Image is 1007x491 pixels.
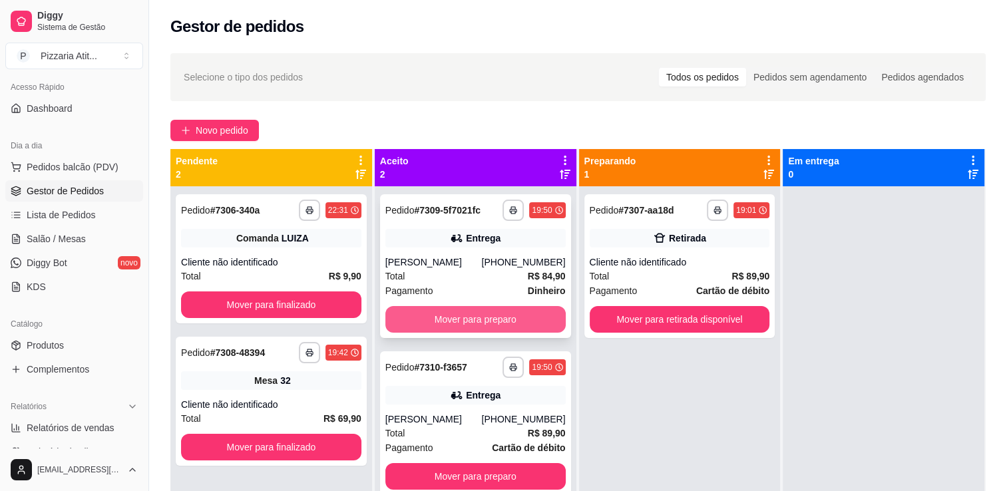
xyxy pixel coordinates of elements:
span: Pagamento [385,283,433,298]
span: Sistema de Gestão [37,22,138,33]
strong: R$ 89,90 [731,271,769,281]
strong: R$ 9,90 [329,271,361,281]
span: Total [181,411,201,426]
div: Pedidos sem agendamento [746,68,874,86]
span: Total [385,426,405,440]
div: Pedidos agendados [874,68,971,86]
span: Produtos [27,339,64,352]
span: Pedido [181,205,210,216]
span: Pedido [181,347,210,358]
strong: # 7307-aa18d [618,205,674,216]
p: Pendente [176,154,218,168]
span: Lista de Pedidos [27,208,96,222]
strong: Dinheiro [528,285,566,296]
button: Novo pedido [170,120,259,141]
a: Salão / Mesas [5,228,143,249]
p: 2 [176,168,218,181]
a: Relatórios de vendas [5,417,143,438]
div: Entrega [466,389,501,402]
div: Acesso Rápido [5,77,143,98]
span: Pedidos balcão (PDV) [27,160,118,174]
p: 1 [584,168,636,181]
span: Relatórios [11,401,47,412]
button: [EMAIL_ADDRESS][DOMAIN_NAME] [5,454,143,486]
a: Complementos [5,359,143,380]
div: 19:42 [328,347,348,358]
span: Diggy [37,10,138,22]
span: KDS [27,280,46,293]
span: Relatório de clientes [27,445,111,458]
span: plus [181,126,190,135]
div: 19:50 [532,205,552,216]
p: Aceito [380,154,409,168]
div: Todos os pedidos [659,68,746,86]
span: P [17,49,30,63]
strong: Cartão de débito [492,442,565,453]
span: Mesa [254,374,278,387]
div: Pizzaria Atit ... [41,49,97,63]
span: Gestor de Pedidos [27,184,104,198]
div: Entrega [466,232,501,245]
span: Complementos [27,363,89,376]
strong: R$ 69,90 [323,413,361,424]
button: Pedidos balcão (PDV) [5,156,143,178]
a: Diggy Botnovo [5,252,143,273]
a: KDS [5,276,143,297]
div: [PHONE_NUMBER] [481,255,565,269]
p: 0 [788,168,839,181]
div: Cliente não identificado [181,398,361,411]
span: Salão / Mesas [27,232,86,245]
strong: R$ 89,90 [528,428,566,438]
span: Novo pedido [196,123,248,138]
div: [PERSON_NAME] [385,412,482,426]
p: Preparando [584,154,636,168]
div: 22:31 [328,205,348,216]
button: Mover para preparo [385,463,566,490]
button: Select a team [5,43,143,69]
strong: # 7306-340a [210,205,260,216]
div: Dia a dia [5,135,143,156]
div: Cliente não identificado [590,255,770,269]
span: Diggy Bot [27,256,67,269]
span: Pedido [385,362,415,373]
strong: R$ 84,90 [528,271,566,281]
span: Pagamento [385,440,433,455]
div: [PERSON_NAME] [385,255,482,269]
p: Em entrega [788,154,839,168]
span: Relatórios de vendas [27,421,114,434]
div: Retirada [669,232,706,245]
span: Total [590,269,610,283]
strong: # 7309-5f7021fc [414,205,481,216]
span: Pagamento [590,283,638,298]
div: Catálogo [5,313,143,335]
strong: Cartão de débito [696,285,769,296]
div: 19:01 [736,205,756,216]
a: Relatório de clientes [5,441,143,462]
div: 32 [280,374,291,387]
h2: Gestor de pedidos [170,16,304,37]
span: Pedido [590,205,619,216]
div: LUIZA [282,232,309,245]
span: Selecione o tipo dos pedidos [184,70,303,84]
button: Mover para preparo [385,306,566,333]
a: Gestor de Pedidos [5,180,143,202]
span: Total [385,269,405,283]
span: Comanda [236,232,279,245]
button: Mover para finalizado [181,291,361,318]
strong: # 7308-48394 [210,347,266,358]
div: 19:50 [532,362,552,373]
a: Lista de Pedidos [5,204,143,226]
span: Total [181,269,201,283]
button: Mover para finalizado [181,434,361,460]
strong: # 7310-f3657 [414,362,467,373]
span: Pedido [385,205,415,216]
a: Produtos [5,335,143,356]
a: DiggySistema de Gestão [5,5,143,37]
button: Mover para retirada disponível [590,306,770,333]
div: [PHONE_NUMBER] [481,412,565,426]
div: Cliente não identificado [181,255,361,269]
p: 2 [380,168,409,181]
span: Dashboard [27,102,73,115]
span: [EMAIL_ADDRESS][DOMAIN_NAME] [37,464,122,475]
a: Dashboard [5,98,143,119]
